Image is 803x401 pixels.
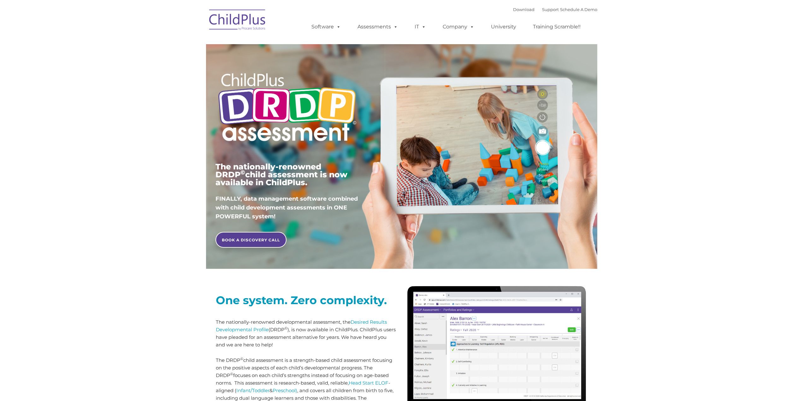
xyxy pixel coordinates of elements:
[436,21,481,33] a: Company
[216,162,347,187] span: The nationally-renowned DRDP child assessment is now available in ChildPlus.
[351,21,404,33] a: Assessments
[513,7,597,12] font: |
[305,21,347,33] a: Software
[236,387,269,393] a: Infant/Toddler
[206,5,269,37] img: ChildPlus by Procare Solutions
[349,380,388,386] a: Head Start ELOF
[216,195,358,220] span: FINALLY, data management software combined with child development assessments in ONE POWERFUL sys...
[216,232,286,248] a: BOOK A DISCOVERY CALL
[408,21,432,33] a: IT
[273,387,297,393] a: Preschool)
[513,7,534,12] a: Download
[230,372,233,376] sup: ©
[216,318,397,349] p: The nationally-renowned developmental assessment, the (DRDP ), is now available in ChildPlus. Chi...
[216,319,387,333] a: Desired Results Developmental Profile
[527,21,587,33] a: Training Scramble!!
[285,326,287,330] sup: ©
[240,357,243,361] sup: ©
[560,7,597,12] a: Schedule A Demo
[542,7,559,12] a: Support
[216,293,387,307] strong: One system. Zero complexity.
[216,65,359,152] img: Copyright - DRDP Logo Light
[240,169,245,176] sup: ©
[485,21,523,33] a: University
